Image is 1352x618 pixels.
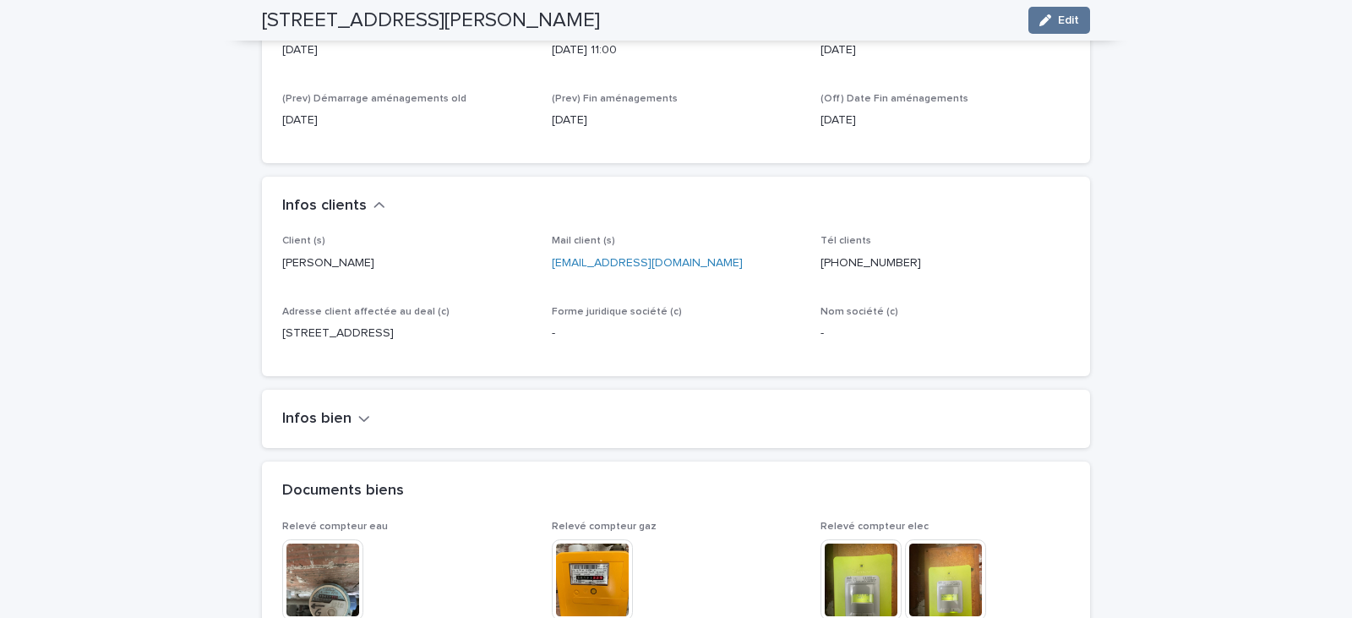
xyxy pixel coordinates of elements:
p: [DATE] [820,41,1070,59]
p: [DATE] 11:00 [552,41,801,59]
p: - [820,325,1070,342]
p: [DATE] [552,112,801,129]
span: Client (s) [282,236,325,246]
span: (Off) Date Fin aménagements [820,94,968,104]
span: Relevé compteur gaz [552,522,657,532]
p: [PHONE_NUMBER] [820,254,1070,272]
p: [DATE] [282,41,532,59]
span: Relevé compteur eau [282,522,388,532]
p: [DATE] [282,112,532,129]
span: Relevé compteur elec [820,522,929,532]
button: Edit [1028,7,1090,34]
span: Mail client (s) [552,236,615,246]
a: [EMAIL_ADDRESS][DOMAIN_NAME] [552,257,743,269]
span: Forme juridique société (c) [552,307,682,317]
p: [PERSON_NAME] [282,254,532,272]
span: (Prev) Démarrage aménagements old [282,94,466,104]
button: Infos clients [282,197,385,216]
span: (Prev) Fin aménagements [552,94,678,104]
span: Tél clients [820,236,871,246]
span: Edit [1058,14,1079,26]
h2: Documents biens [282,482,404,500]
button: Infos bien [282,410,370,429]
h2: [STREET_ADDRESS][PERSON_NAME] [262,8,600,33]
span: Adresse client affectée au deal (c) [282,307,450,317]
h2: Infos clients [282,197,367,216]
span: Nom société (c) [820,307,898,317]
p: [DATE] [820,112,1070,129]
p: - [552,325,801,342]
p: [STREET_ADDRESS] [282,325,532,342]
h2: Infos bien [282,410,352,429]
